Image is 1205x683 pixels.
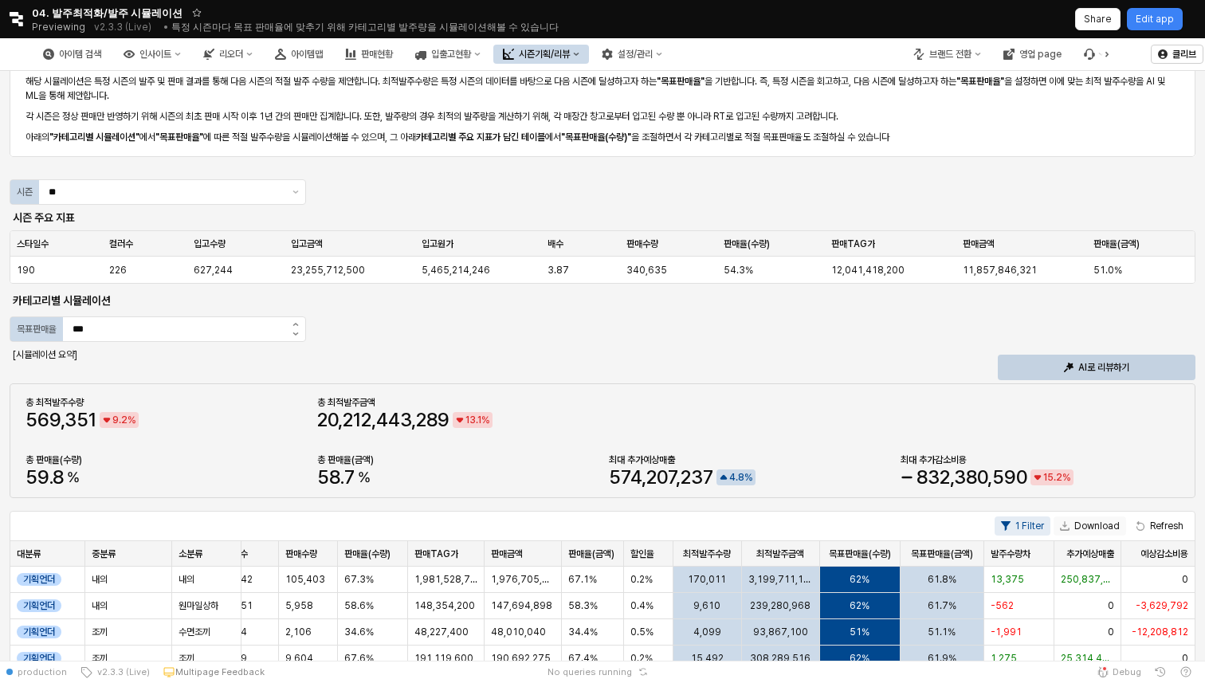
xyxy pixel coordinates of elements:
p: 해당 시뮬레이션은 특정 시즌의 발주 및 판매 결과를 통해 다음 시즌의 적절 발주 수량을 제안합니다. 최적발주수량은 특정 시즌의 데이터를 바탕으로 다음 시즌에 달성하고자 하는 ... [26,74,1179,103]
span: 0.2% [630,652,653,665]
div: 브랜드 전환 [904,45,991,64]
span: 34.4% [568,626,598,638]
b: "목표판매율" [956,76,1004,87]
span: 목표판매율(금액) [911,548,973,560]
span: 61.7% [928,599,956,612]
span: 0.5% [630,626,654,638]
div: Previewing v2.3.3 (Live) [32,16,160,38]
span: . [736,472,738,483]
button: 입출고현황 [406,45,490,64]
span: 입고수량 [194,237,226,250]
span: 판매금액 [963,237,995,250]
p: v2.3.3 (Live) [94,21,151,33]
p: 아래의 에서 에 따른 적절 발주수량을 시뮬레이션해볼 수 있으며, 그 아래 에서 을 조절하면서 각 카테고리별로 적절 목표판매율도 조절하실 수 있습니다 [26,130,1179,144]
span: 48,010,040 [491,626,546,638]
strong: 시즌 주요 지표 [13,211,75,224]
span: 8 [738,472,744,483]
span: 93,867,100 [753,626,808,638]
span: . [476,414,477,426]
span: 9,604 [285,652,313,665]
span: 48,227,400 [414,626,469,638]
span: % [358,470,371,485]
span: 목표판매율(수량) [829,548,891,560]
span: 59.8% [26,468,80,487]
span: 34.6% [344,626,374,638]
span: 51.1% [928,626,956,638]
span: 기획언더 [23,599,55,612]
span: 51.0% [1093,264,1122,277]
button: Reset app state [635,667,651,677]
p: Multipage Feedback [175,665,265,678]
span: , [642,465,646,489]
span: -12,208,812 [1132,626,1188,638]
span: , [411,408,416,431]
span: , [371,408,376,431]
span: 0 [1182,573,1188,586]
div: 총 판매율(수량) [26,453,304,466]
span: 54.3% [724,264,753,277]
span: 내의 [179,573,194,586]
span: . [49,465,53,489]
span: , [61,408,65,431]
span: 원마일상하 [179,599,218,612]
span: 내의 [92,573,108,586]
button: 증가 [285,317,305,330]
div: 시즌기획/리뷰 [519,49,570,60]
div: 시즌기획/리뷰 [493,45,589,64]
button: AI로 리뷰하기 [998,355,1195,380]
span: 8 [53,465,64,489]
span: 판매수량 [285,548,317,560]
div: 목표판매율 [17,321,57,337]
span: 190,692,275 [491,652,551,665]
span: 대분류 [17,548,41,560]
span: 12,041,418,200 [831,264,905,277]
span: 판매율(금액) [568,548,614,560]
span: % [128,412,135,428]
button: 아이템 검색 [33,45,111,64]
b: "카테고리별 시뮬레이션" [49,131,139,143]
span: 조끼 [92,652,108,665]
span: 판매율(수량) [344,548,391,560]
strong: 카테고리별 시뮬레이션 [13,294,111,307]
span: 170,011 [688,573,726,586]
span: v2.3.3 (Live) [92,665,150,678]
div: 시즌 [17,184,33,200]
span: 58.6% [344,599,374,612]
span: 3,199,711,124 [748,573,813,586]
span: 0 [1108,626,1114,638]
p: AI로 리뷰하기 [1078,361,1129,374]
span: -3,629,792 [1136,599,1188,612]
div: 설정/관리 [618,49,653,60]
b: "목표판매율(수량)" [561,131,631,143]
div: 영업 page [994,45,1071,64]
span: 308,289,516 [750,652,811,665]
button: 인사이트 [114,45,190,64]
span: 기획언더 [23,626,55,638]
span: 58.7% [317,468,371,487]
span: . [119,414,121,426]
button: Refresh [1129,516,1190,536]
span: 스타일수 [17,237,49,250]
span: 7 [344,465,355,489]
span: 67.1% [568,573,597,586]
span: 수면조끼 [179,626,210,638]
span: 조끼 [179,652,194,665]
button: 제안 사항 표시 [286,180,305,204]
span: -1,991 [991,626,1022,638]
button: v2.3.3 (Live) [73,661,156,683]
div: 설정/관리 [592,45,672,64]
div: 총 최적발주수량 [26,396,304,409]
span: 289 [416,408,449,431]
span: 최적발주금액 [756,548,804,560]
button: Multipage Feedback [156,661,271,683]
span: , [338,408,343,431]
span: 237 [681,465,713,489]
span: 5,958 [285,599,313,612]
span: down 15.2% negative trend [1032,469,1070,485]
span: 최적발주수량 [683,548,731,560]
span: 61.9% [928,652,956,665]
p: Share [1084,13,1112,26]
div: 최대 추가예상매출 [609,453,888,466]
div: 입출고현황 [431,49,471,60]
